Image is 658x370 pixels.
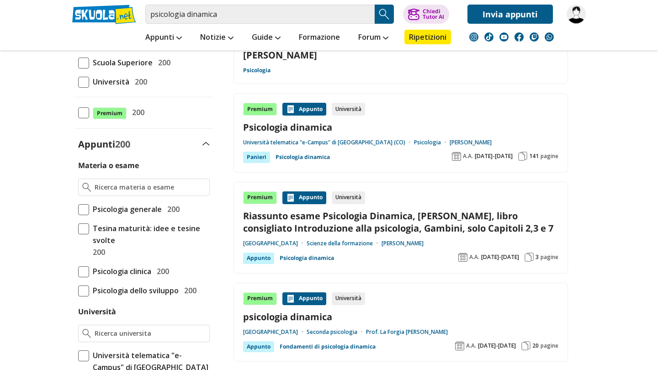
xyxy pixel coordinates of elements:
span: pagine [541,153,558,160]
a: Guide [249,30,283,46]
span: Tesina maturità: idee e tesine svolte [89,222,210,246]
img: Ricerca universita [82,329,91,338]
div: Premium [243,292,277,305]
span: A.A. [466,342,476,349]
a: Prof. La Forgia [PERSON_NAME] [366,328,448,336]
span: Psicologia clinica [89,265,151,277]
a: psicologia dinamica [243,311,558,323]
input: Cerca appunti, riassunti o versioni [145,5,375,24]
span: 200 [164,203,180,215]
input: Ricerca universita [95,329,206,338]
span: Scuola Superiore [89,57,153,69]
a: Seconda psicologia [307,328,366,336]
a: Forum [356,30,391,46]
span: 200 [180,285,196,296]
span: Premium [93,107,127,119]
a: Invia appunti [467,5,553,24]
div: Appunto [282,292,326,305]
div: Premium [243,191,277,204]
span: 200 [154,57,170,69]
span: 20 [532,342,539,349]
a: Scienze della formazione [307,240,382,247]
img: Cerca appunti, riassunti o versioni [377,7,391,21]
div: Panieri [243,152,270,163]
img: Ricerca materia o esame [82,183,91,192]
div: Università [332,191,365,204]
a: [GEOGRAPHIC_DATA] [243,240,307,247]
span: pagine [541,342,558,349]
span: Psicologia dello sviluppo [89,285,179,296]
img: Anno accademico [452,152,461,161]
div: Chiedi Tutor AI [423,9,444,20]
span: 200 [115,138,130,150]
a: Psicologia [243,67,271,74]
span: 200 [131,76,147,88]
img: Anno accademico [455,341,464,350]
span: [DATE]-[DATE] [475,153,513,160]
div: Appunto [243,253,274,264]
span: A.A. [469,254,479,261]
img: WhatsApp [545,32,554,42]
img: Pagine [518,152,527,161]
span: [DATE]-[DATE] [481,254,519,261]
a: [GEOGRAPHIC_DATA] [243,328,307,336]
img: Pagine [521,341,531,350]
label: Materia o esame [78,160,139,170]
a: Appunti [143,30,184,46]
img: Apri e chiudi sezione [202,142,210,146]
button: ChiediTutor AI [403,5,449,24]
a: Psicologia dinamica [280,253,334,264]
a: Psicologia dinamica [276,152,330,163]
span: Psicologia generale [89,203,162,215]
label: Appunti [78,138,130,150]
span: A.A. [463,153,473,160]
img: facebook [515,32,524,42]
a: Riassunto esame Psicologia Dinamica, [PERSON_NAME], libro consigliato Introduzione alla psicologi... [243,210,558,234]
img: Appunti contenuto [286,294,295,303]
img: Anno accademico [458,253,467,262]
span: 3 [536,254,539,261]
a: Notizie [198,30,236,46]
img: Appunti contenuto [286,193,295,202]
a: Psicologia [414,139,450,146]
div: Appunto [243,341,274,352]
a: [PERSON_NAME] [450,139,492,146]
img: Pagine [525,253,534,262]
span: 141 [529,153,539,160]
a: Università telematica "e-Campus" di [GEOGRAPHIC_DATA] (CO) [243,139,414,146]
div: Premium [243,103,277,116]
img: twitch [530,32,539,42]
div: Università [332,292,365,305]
a: Ripetizioni [404,30,451,44]
span: pagine [541,254,558,261]
input: Ricerca materia o esame [95,183,206,192]
img: lelleolo [567,5,586,24]
button: Search Button [375,5,394,24]
span: [DATE]-[DATE] [478,342,516,349]
span: 200 [128,106,144,118]
span: 200 [153,265,169,277]
a: Psicologia dinamica [243,121,558,133]
div: Appunto [282,103,326,116]
a: Formazione [297,30,342,46]
div: Università [332,103,365,116]
img: Appunti contenuto [286,105,295,114]
a: [PERSON_NAME] [382,240,424,247]
div: Appunto [282,191,326,204]
a: Fondamenti di psicologia dinamica [280,341,376,352]
span: 200 [89,246,105,258]
img: youtube [499,32,509,42]
img: tiktok [484,32,493,42]
span: Università [89,76,129,88]
img: instagram [469,32,478,42]
label: Università [78,307,116,317]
